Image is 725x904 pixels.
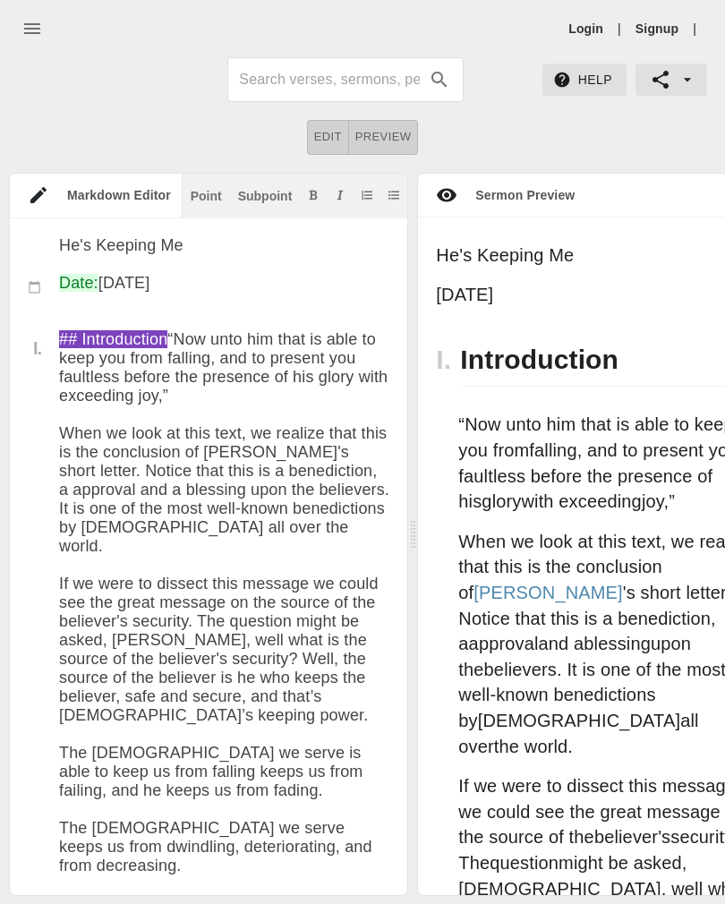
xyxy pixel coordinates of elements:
[686,20,704,38] li: |
[238,190,293,202] div: Subpoint
[568,20,603,38] a: Login
[457,186,575,204] div: Sermon Preview
[473,583,622,602] span: [PERSON_NAME]
[349,120,419,155] button: Preview
[191,190,222,202] div: Point
[307,120,419,155] div: text alignment
[358,186,376,204] button: Add ordered list
[239,65,420,94] input: Search sermons
[385,186,403,204] button: Add unordered list
[355,127,412,148] span: Preview
[494,737,568,756] span: the world
[420,60,459,99] button: search
[490,853,559,873] span: question
[469,634,539,653] span: approval
[635,20,678,38] a: Signup
[304,186,322,204] button: Add bold text
[542,64,627,97] button: Help
[49,186,182,204] div: Markdown Editor
[331,186,349,204] button: Add italic text
[557,69,612,91] span: Help
[529,440,576,460] span: falling
[482,491,521,511] span: glory
[458,879,661,899] span: [DEMOGRAPHIC_DATA]
[436,333,460,387] h2: I.
[235,186,296,204] button: Subpoint
[314,127,342,148] span: Edit
[11,7,54,50] button: menu
[28,339,41,357] div: I.
[584,634,651,653] span: blessing
[307,120,349,155] button: Edit
[610,20,628,38] li: |
[187,186,226,204] button: Insert point
[594,827,658,847] span: believer
[484,660,557,679] span: believers
[642,491,664,511] span: joy
[478,711,680,730] span: [DEMOGRAPHIC_DATA]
